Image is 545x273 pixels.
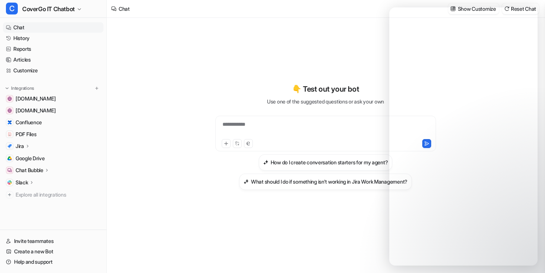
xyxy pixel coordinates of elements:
[271,158,388,166] h3: How do I create conversation starters for my agent?
[7,132,12,136] img: PDF Files
[504,6,509,11] img: reset
[7,96,12,101] img: community.atlassian.com
[3,190,103,200] a: Explore all integrations
[3,153,103,164] a: Google DriveGoogle Drive
[16,142,24,150] p: Jira
[16,155,45,162] span: Google Drive
[259,154,393,171] button: How do I create conversation starters for my agent?How do I create conversation starters for my a...
[502,3,539,14] button: Reset Chat
[3,44,103,54] a: Reports
[3,105,103,116] a: support.atlassian.com[DOMAIN_NAME]
[389,7,538,266] iframe: Intercom live chat
[251,178,407,185] h3: What should I do if something isn't working in Jira Work Management?
[7,144,12,148] img: Jira
[3,117,103,128] a: ConfluenceConfluence
[292,83,359,95] p: 👇 Test out your bot
[3,33,103,43] a: History
[16,131,36,138] span: PDF Files
[16,119,42,126] span: Confluence
[3,55,103,65] a: Articles
[94,86,99,91] img: menu_add.svg
[16,95,56,102] span: [DOMAIN_NAME]
[7,156,12,161] img: Google Drive
[4,86,10,91] img: expand menu
[7,120,12,125] img: Confluence
[7,180,12,185] img: Slack
[22,4,75,14] span: CoverGo IT Chatbot
[7,168,12,172] img: Chat Bubble
[16,167,43,174] p: Chat Bubble
[3,246,103,257] a: Create a new Bot
[458,5,496,13] p: Show Customize
[450,6,456,11] img: customize
[3,257,103,267] a: Help and support
[239,174,412,190] button: What should I do if something isn't working in Jira Work Management?What should I do if something...
[16,179,28,186] p: Slack
[244,179,249,184] img: What should I do if something isn't working in Jira Work Management?
[3,22,103,33] a: Chat
[263,159,268,165] img: How do I create conversation starters for my agent?
[6,191,13,198] img: explore all integrations
[267,98,384,105] p: Use one of the suggested questions or ask your own
[448,3,499,14] button: Show Customize
[3,65,103,76] a: Customize
[6,3,18,14] span: C
[16,107,56,114] span: [DOMAIN_NAME]
[3,93,103,104] a: community.atlassian.com[DOMAIN_NAME]
[7,108,12,113] img: support.atlassian.com
[3,85,36,92] button: Integrations
[3,236,103,246] a: Invite teammates
[119,5,130,13] div: Chat
[3,129,103,139] a: PDF FilesPDF Files
[11,85,34,91] p: Integrations
[16,189,100,201] span: Explore all integrations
